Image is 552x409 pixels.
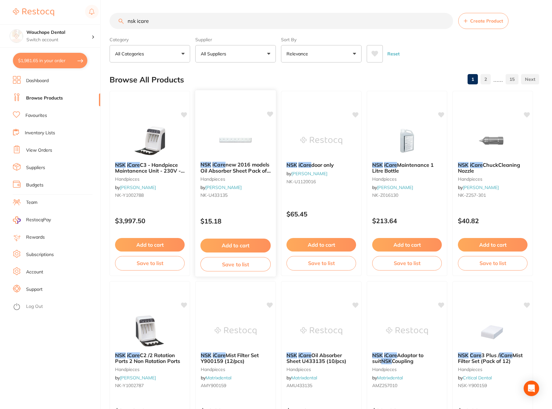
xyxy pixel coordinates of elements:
[213,352,226,358] em: iCare
[470,18,503,24] span: Create Product
[286,383,312,388] span: AMU433135
[372,352,423,364] span: Adaptor to suit
[286,352,346,364] span: Oil Absorber Sheet U433135 (10/pcs)
[385,45,402,62] button: Reset
[463,185,499,190] a: [PERSON_NAME]
[13,216,51,224] a: RestocqPay
[26,303,43,310] a: Log Out
[286,352,356,364] b: NSK iCare Oil Absorber Sheet U433135 (10/pcs)
[110,75,184,84] h2: Browse All Products
[377,375,403,381] a: Matrixdental
[381,358,392,364] em: NSK
[372,238,442,252] button: Add to cart
[200,239,271,252] button: Add to cart
[458,176,528,182] small: handpieces
[195,45,276,62] button: All Suppliers
[26,217,51,223] span: RestocqPay
[115,162,185,186] span: C3 - Handpiece Maintanence Unit - 230V - Single Standard Port and Triple Rotation Ports
[458,352,523,364] span: Mist Filter Set (Pack of 12)
[201,352,259,364] span: Mist Filter Set Y900159 (12/pcs)
[458,185,499,190] span: by
[200,161,211,168] em: NSK
[458,352,528,364] b: NSK Care 3 Plus / iCare Mist Filter Set (Pack of 12)
[26,286,43,293] a: Support
[212,161,225,168] em: iCare
[26,37,92,43] p: Switch account
[115,256,185,270] button: Save to list
[115,51,147,57] p: All Categories
[115,176,185,182] small: handpieces
[372,176,442,182] small: handpieces
[372,367,442,372] small: handpieces
[300,125,342,157] img: NSK iCare door only
[110,45,190,62] button: All Categories
[392,358,413,364] span: Coupling
[458,375,492,381] span: by
[286,162,356,168] b: NSK iCare door only
[481,352,499,358] span: 3 Plus /
[26,269,43,275] a: Account
[458,162,528,174] b: NSK iCare ChuckCleaning Nozzle
[372,375,403,381] span: by
[281,45,362,62] button: Relevance
[26,29,92,36] h4: Wauchope Dental
[470,162,483,168] em: iCare
[386,315,428,347] img: NSK iCare Adaptor to suit NSK Coupling
[300,315,342,347] img: NSK iCare Oil Absorber Sheet U433135 (10/pcs)
[26,199,37,206] a: Team
[463,375,492,381] a: Critical Dental
[215,315,257,347] img: NSK iCare Mist Filter Set Y900159 (12/pcs)
[10,30,23,43] img: Wauchope Dental
[206,375,231,381] a: Matrixdental
[458,162,469,168] em: NSK
[13,8,54,16] img: Restocq Logo
[472,315,514,347] img: NSK Care 3 Plus / iCare Mist Filter Set (Pack of 12)
[115,238,185,252] button: Add to cart
[200,257,271,271] button: Save to list
[372,217,442,224] p: $213.64
[384,162,397,168] em: iCare
[26,95,63,101] a: Browse Products
[298,162,311,168] em: iCare
[200,176,271,181] small: handpieces
[372,162,383,168] em: NSK
[129,125,171,157] img: NSK iCare C3 - Handpiece Maintanence Unit - 230V - Single Standard Port and Triple Rotation Ports
[372,256,442,270] button: Save to list
[493,76,503,83] p: ......
[458,367,528,372] small: handpieces
[372,383,397,388] span: AMZ257010
[458,162,520,174] span: ChuckCleaning Nozzle
[127,352,140,358] em: iCare
[458,256,528,270] button: Save to list
[286,367,356,372] small: handpieces
[26,182,44,188] a: Budgets
[115,192,144,198] span: NK-Y1002788
[13,53,87,68] button: $1,981.65 in your order
[472,125,514,157] img: NSK iCare ChuckCleaning Nozzle
[499,352,512,358] em: iCare
[200,162,271,174] b: NSK iCare new 2016 models Oil Absorber Sheet Pack of 10
[129,315,171,347] img: NSK iCare C2 /2 Rotation Ports 2 Non Rotation Ports
[214,124,257,157] img: NSK iCare new 2016 models Oil Absorber Sheet Pack of 10
[200,185,242,190] span: by
[286,256,356,270] button: Save to list
[201,383,226,388] span: AMY900159
[127,162,140,168] em: iCare
[200,161,271,180] span: new 2016 models Oil Absorber Sheet Pack of 10
[286,179,316,185] span: NK-U1120016
[458,217,528,224] p: $40.82
[458,383,487,388] span: NSK-Y900159
[286,162,297,168] em: NSK
[286,210,356,218] p: $65.45
[201,352,270,364] b: NSK iCare Mist Filter Set Y900159 (12/pcs)
[377,185,413,190] a: [PERSON_NAME]
[25,130,55,136] a: Inventory Lists
[291,375,317,381] a: Matrixdental
[115,352,185,364] b: NSK iCare C2 /2 Rotation Ports 2 Non Rotation Ports
[286,238,356,252] button: Add to cart
[115,352,126,358] em: NSK
[286,171,327,176] span: by
[200,192,228,198] span: NK-U433135
[120,185,156,190] a: [PERSON_NAME]
[26,234,45,241] a: Rewards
